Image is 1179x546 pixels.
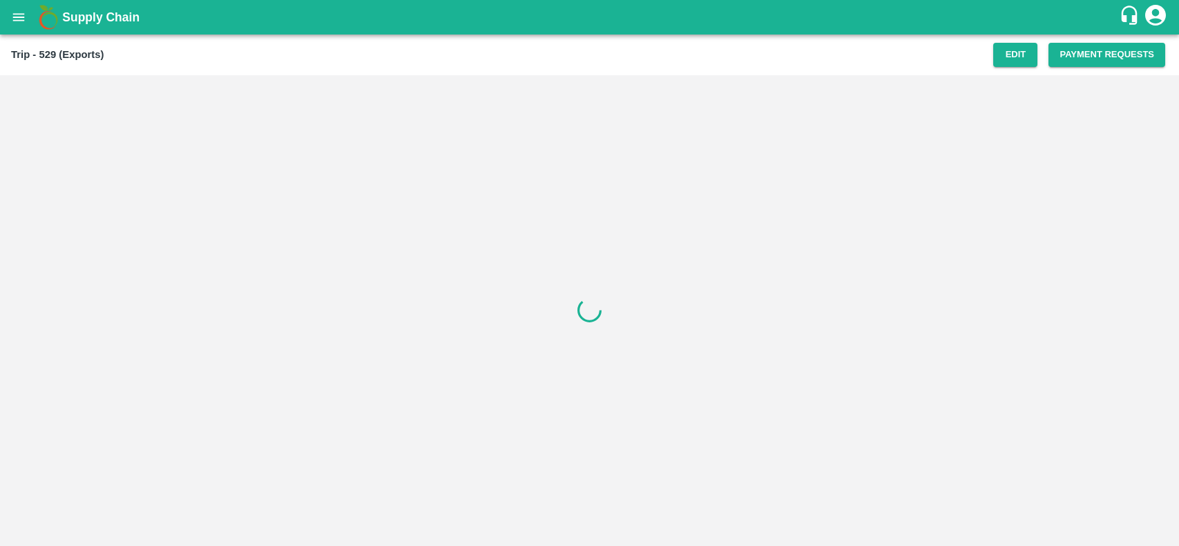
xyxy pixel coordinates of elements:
[1143,3,1168,32] div: account of current user
[3,1,35,33] button: open drawer
[993,43,1037,67] button: Edit
[35,3,62,31] img: logo
[62,10,140,24] b: Supply Chain
[62,8,1119,27] a: Supply Chain
[11,49,104,60] b: Trip - 529 (Exports)
[1119,5,1143,30] div: customer-support
[1048,43,1165,67] button: Payment Requests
